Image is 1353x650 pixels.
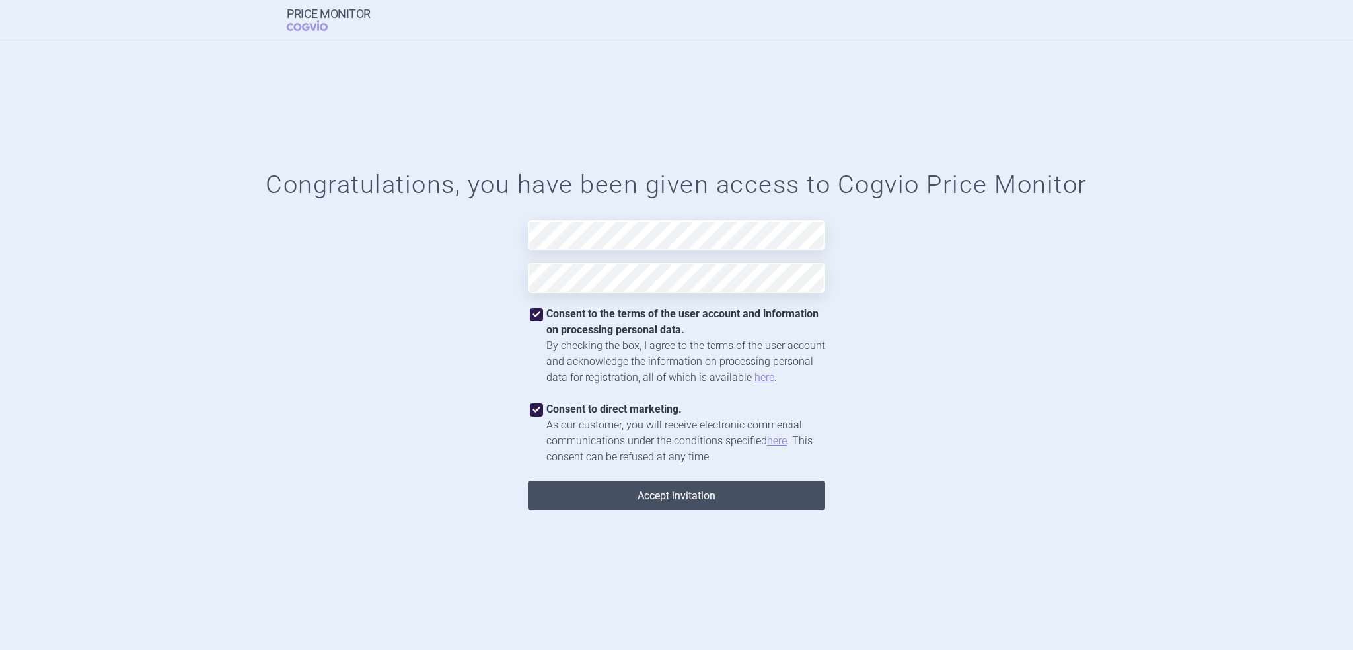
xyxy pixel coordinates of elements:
div: Consent to direct marketing. [546,401,825,417]
h1: Congratulations, you have been given access to Cogvio Price Monitor [26,170,1327,200]
div: As our customer, you will receive electronic commercial communications under the conditions speci... [546,417,825,465]
div: By checking the box, I agree to the terms of the user account and acknowledge the information on ... [546,338,825,386]
div: Consent to the terms of the user account and information on processing personal data. [546,306,825,338]
a: here [754,371,774,384]
strong: Price Monitor [287,7,371,20]
a: here [767,434,787,447]
button: Accept invitation [528,481,825,510]
a: Price MonitorCOGVIO [287,7,371,32]
span: COGVIO [287,20,346,31]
